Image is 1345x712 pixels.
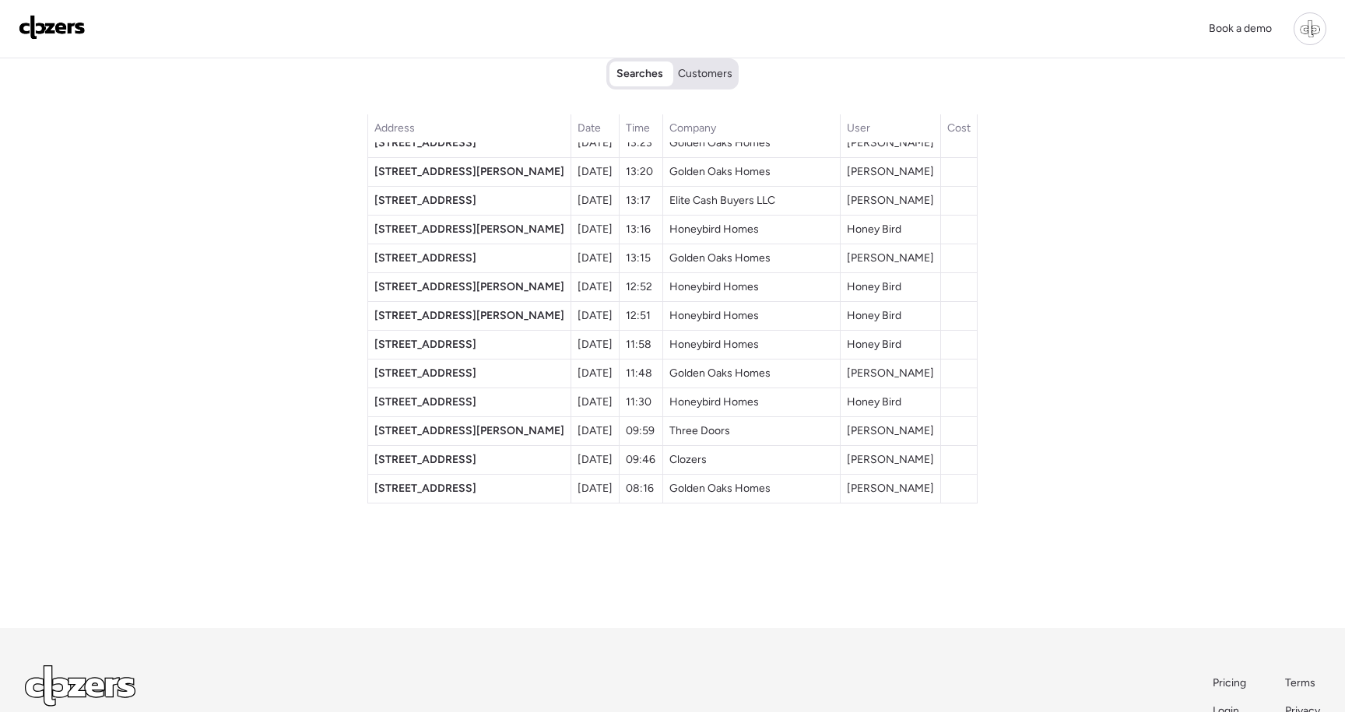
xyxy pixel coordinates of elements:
[669,280,759,293] span: Honeybird Homes
[374,453,476,466] span: [STREET_ADDRESS]
[374,251,476,265] span: [STREET_ADDRESS]
[626,136,652,149] span: 13:23
[578,251,613,265] span: [DATE]
[578,121,601,135] span: Date
[626,482,654,495] span: 08:16
[578,482,613,495] span: [DATE]
[578,136,613,149] span: [DATE]
[626,309,651,322] span: 12:51
[669,424,730,437] span: Three Doors
[1209,22,1272,35] span: Book a demo
[669,251,771,265] span: Golden Oaks Homes
[19,15,86,40] img: Logo
[669,453,707,466] span: Clozers
[374,367,476,380] span: [STREET_ADDRESS]
[669,367,771,380] span: Golden Oaks Homes
[578,424,613,437] span: [DATE]
[374,424,564,437] span: [STREET_ADDRESS][PERSON_NAME]
[1285,676,1315,689] span: Terms
[374,338,476,351] span: [STREET_ADDRESS]
[847,395,901,409] span: Honey Bird
[626,338,651,351] span: 11:58
[374,194,476,207] span: [STREET_ADDRESS]
[669,194,775,207] span: Elite Cash Buyers LLC
[25,665,135,707] img: Logo Light
[374,223,564,236] span: [STREET_ADDRESS][PERSON_NAME]
[1285,675,1320,691] a: Terms
[847,482,934,495] span: [PERSON_NAME]
[616,66,663,82] span: Searches
[578,309,613,322] span: [DATE]
[578,338,613,351] span: [DATE]
[578,165,613,178] span: [DATE]
[626,121,650,135] span: Time
[626,453,655,466] span: 09:46
[669,121,716,135] span: Company
[626,280,652,293] span: 12:52
[847,194,934,207] span: [PERSON_NAME]
[847,309,901,322] span: Honey Bird
[1213,676,1246,689] span: Pricing
[669,136,771,149] span: Golden Oaks Homes
[626,194,651,207] span: 13:17
[374,136,476,149] span: [STREET_ADDRESS]
[847,121,870,135] span: User
[669,165,771,178] span: Golden Oaks Homes
[374,395,476,409] span: [STREET_ADDRESS]
[678,66,732,82] span: Customers
[374,309,564,322] span: [STREET_ADDRESS][PERSON_NAME]
[374,482,476,495] span: [STREET_ADDRESS]
[374,121,415,135] span: Address
[847,251,934,265] span: [PERSON_NAME]
[847,136,934,149] span: [PERSON_NAME]
[1213,675,1248,691] a: Pricing
[626,424,655,437] span: 09:59
[626,395,651,409] span: 11:30
[578,367,613,380] span: [DATE]
[847,453,934,466] span: [PERSON_NAME]
[847,165,934,178] span: [PERSON_NAME]
[626,223,651,236] span: 13:16
[626,165,653,178] span: 13:20
[669,395,759,409] span: Honeybird Homes
[374,280,564,293] span: [STREET_ADDRESS][PERSON_NAME]
[947,121,971,135] span: Cost
[374,165,564,178] span: [STREET_ADDRESS][PERSON_NAME]
[578,280,613,293] span: [DATE]
[578,453,613,466] span: [DATE]
[847,280,901,293] span: Honey Bird
[669,338,759,351] span: Honeybird Homes
[578,194,613,207] span: [DATE]
[626,251,651,265] span: 13:15
[847,367,934,380] span: [PERSON_NAME]
[847,223,901,236] span: Honey Bird
[669,482,771,495] span: Golden Oaks Homes
[669,223,759,236] span: Honeybird Homes
[626,367,652,380] span: 11:48
[578,395,613,409] span: [DATE]
[669,309,759,322] span: Honeybird Homes
[578,223,613,236] span: [DATE]
[847,424,934,437] span: [PERSON_NAME]
[847,338,901,351] span: Honey Bird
